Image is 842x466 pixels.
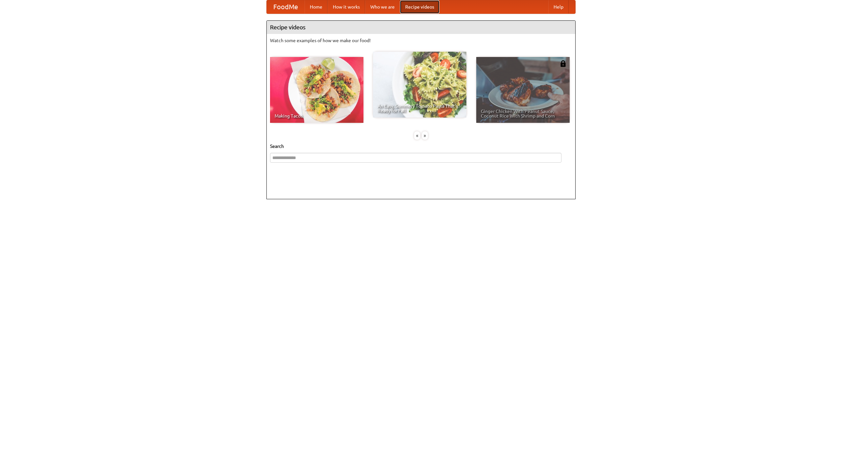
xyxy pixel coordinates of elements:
h5: Search [270,143,572,150]
a: Home [305,0,328,14]
p: Watch some examples of how we make our food! [270,37,572,44]
a: Recipe videos [400,0,439,14]
div: » [422,131,428,140]
span: An Easy, Summery Tomato Pasta That's Ready for Fall [378,104,462,113]
a: How it works [328,0,365,14]
a: Making Tacos [270,57,363,123]
a: FoodMe [267,0,305,14]
a: An Easy, Summery Tomato Pasta That's Ready for Fall [373,52,466,118]
img: 483408.png [560,60,566,67]
a: Help [548,0,569,14]
a: Who we are [365,0,400,14]
span: Making Tacos [275,114,359,118]
div: « [414,131,420,140]
h4: Recipe videos [267,21,575,34]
